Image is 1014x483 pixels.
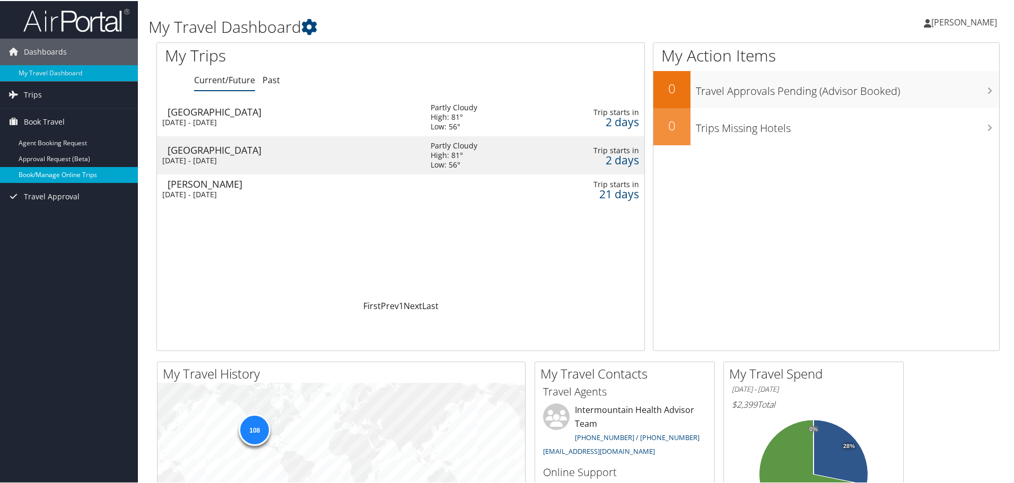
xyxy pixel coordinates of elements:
[540,364,714,382] h2: My Travel Contacts
[555,116,639,126] div: 2 days
[732,398,757,409] span: $2,399
[431,121,477,130] div: Low: 56°
[543,383,706,398] h3: Travel Agents
[538,402,712,459] li: Intermountain Health Advisor Team
[931,15,997,27] span: [PERSON_NAME]
[653,78,690,96] h2: 0
[162,189,415,198] div: [DATE] - [DATE]
[732,383,895,393] h6: [DATE] - [DATE]
[653,107,999,144] a: 0Trips Missing Hotels
[431,159,477,169] div: Low: 56°
[168,106,420,116] div: [GEOGRAPHIC_DATA]
[24,38,67,64] span: Dashboards
[732,398,895,409] h6: Total
[555,154,639,164] div: 2 days
[163,364,525,382] h2: My Travel History
[23,7,129,32] img: airportal-logo.png
[431,140,477,150] div: Partly Cloudy
[168,178,420,188] div: [PERSON_NAME]
[696,77,999,98] h3: Travel Approvals Pending (Advisor Booked)
[543,445,655,455] a: [EMAIL_ADDRESS][DOMAIN_NAME]
[148,15,721,37] h1: My Travel Dashboard
[924,5,1008,37] a: [PERSON_NAME]
[809,425,818,432] tspan: 0%
[575,432,700,441] a: [PHONE_NUMBER] / [PHONE_NUMBER]
[555,179,639,188] div: Trip starts in
[162,117,415,126] div: [DATE] - [DATE]
[543,464,706,479] h3: Online Support
[24,108,65,134] span: Book Travel
[194,73,255,85] a: Current/Future
[431,150,477,159] div: High: 81°
[653,116,690,134] h2: 0
[555,107,639,116] div: Trip starts in
[653,43,999,66] h1: My Action Items
[162,155,415,164] div: [DATE] - [DATE]
[239,413,270,445] div: 108
[422,299,439,311] a: Last
[24,182,80,209] span: Travel Approval
[165,43,433,66] h1: My Trips
[363,299,381,311] a: First
[24,81,42,107] span: Trips
[381,299,399,311] a: Prev
[653,70,999,107] a: 0Travel Approvals Pending (Advisor Booked)
[555,188,639,198] div: 21 days
[696,115,999,135] h3: Trips Missing Hotels
[399,299,404,311] a: 1
[404,299,422,311] a: Next
[431,111,477,121] div: High: 81°
[555,145,639,154] div: Trip starts in
[431,102,477,111] div: Partly Cloudy
[843,442,855,449] tspan: 28%
[263,73,280,85] a: Past
[729,364,903,382] h2: My Travel Spend
[168,144,420,154] div: [GEOGRAPHIC_DATA]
